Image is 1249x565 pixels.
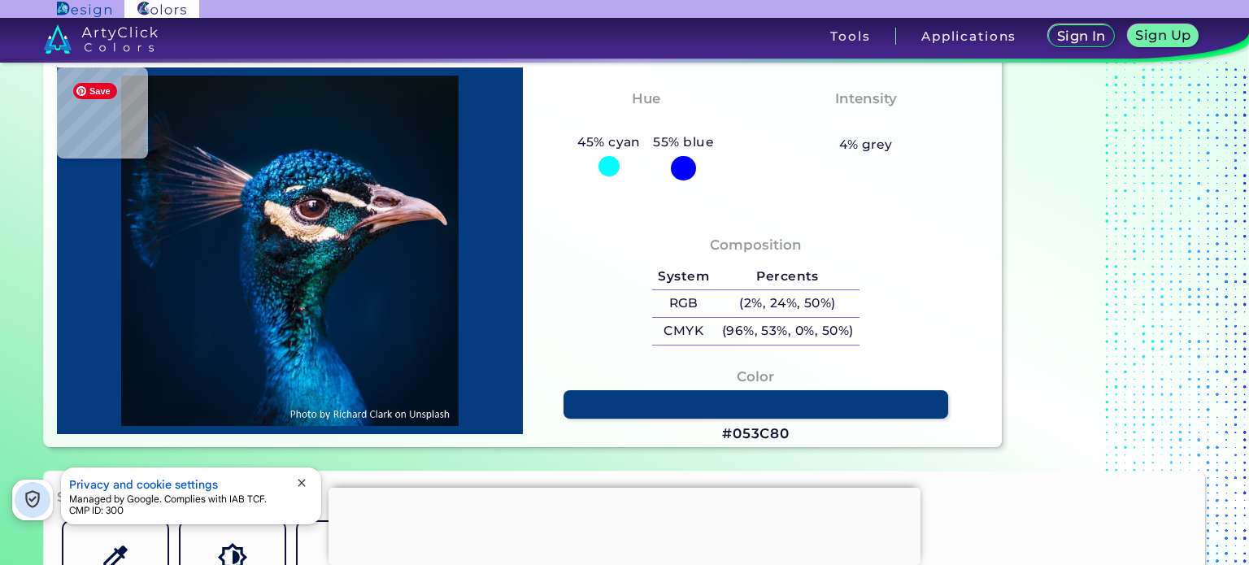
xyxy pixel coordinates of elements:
[571,132,646,153] h5: 45% cyan
[1051,25,1112,46] a: Sign In
[830,30,870,42] h3: Tools
[57,488,156,507] h3: Similar Tools
[839,134,893,155] h5: 4% grey
[830,113,901,133] h3: Vibrant
[600,113,692,133] h3: Cyan-Blue
[716,263,860,290] h5: Percents
[652,290,716,317] h5: RGB
[329,488,920,561] iframe: Advertisement
[722,424,790,444] h3: #053C80
[652,318,716,345] h5: CMYK
[44,24,159,54] img: logo_artyclick_colors_white.svg
[652,263,716,290] h5: System
[716,318,860,345] h5: (96%, 53%, 0%, 50%)
[710,233,802,257] h4: Composition
[1130,25,1197,46] a: Sign Up
[835,87,897,111] h4: Intensity
[1137,29,1189,41] h5: Sign Up
[73,83,117,99] span: Save
[65,76,515,427] img: img_pavlin.jpg
[57,2,111,17] img: ArtyClick Design logo
[632,87,660,111] h4: Hue
[647,132,720,153] h5: 55% blue
[737,365,774,389] h4: Color
[716,290,860,317] h5: (2%, 24%, 50%)
[921,30,1016,42] h3: Applications
[1059,30,1104,42] h5: Sign In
